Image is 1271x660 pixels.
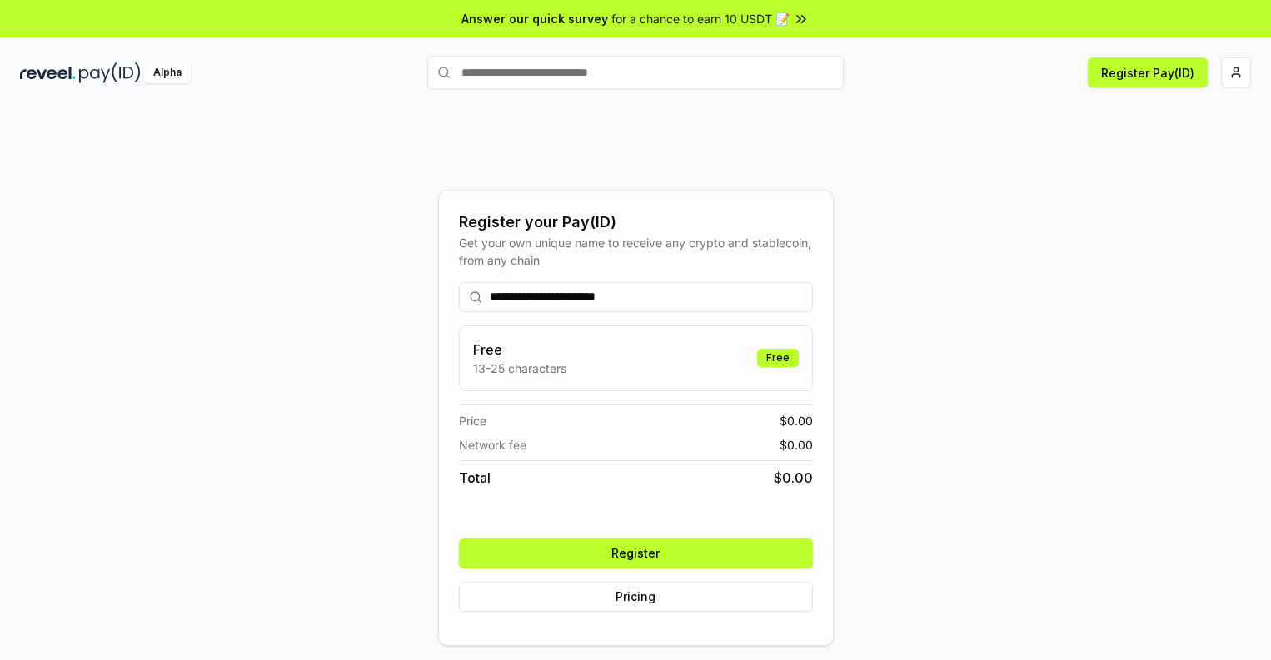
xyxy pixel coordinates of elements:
[20,62,76,83] img: reveel_dark
[459,436,526,454] span: Network fee
[459,211,813,234] div: Register your Pay(ID)
[473,340,566,360] h3: Free
[144,62,191,83] div: Alpha
[459,234,813,269] div: Get your own unique name to receive any crypto and stablecoin, from any chain
[1088,57,1208,87] button: Register Pay(ID)
[459,412,486,429] span: Price
[774,468,813,488] span: $ 0.00
[780,412,813,429] span: $ 0.00
[79,62,141,83] img: pay_id
[459,582,813,612] button: Pricing
[459,468,491,488] span: Total
[459,538,813,568] button: Register
[757,349,799,367] div: Free
[780,436,813,454] span: $ 0.00
[461,10,608,27] span: Answer our quick survey
[611,10,790,27] span: for a chance to earn 10 USDT 📝
[473,360,566,377] p: 13-25 characters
